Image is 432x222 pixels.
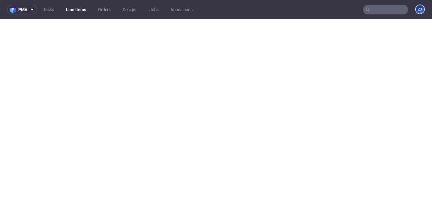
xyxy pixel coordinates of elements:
a: Impositions [167,5,196,14]
a: Orders [94,5,114,14]
button: pma [7,5,37,14]
a: Line Items [62,5,90,14]
img: logo [10,6,18,13]
span: pma [18,8,27,12]
a: Tasks [40,5,58,14]
figcaption: ZJ [416,5,424,14]
a: Designs [119,5,141,14]
a: Jobs [146,5,162,14]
